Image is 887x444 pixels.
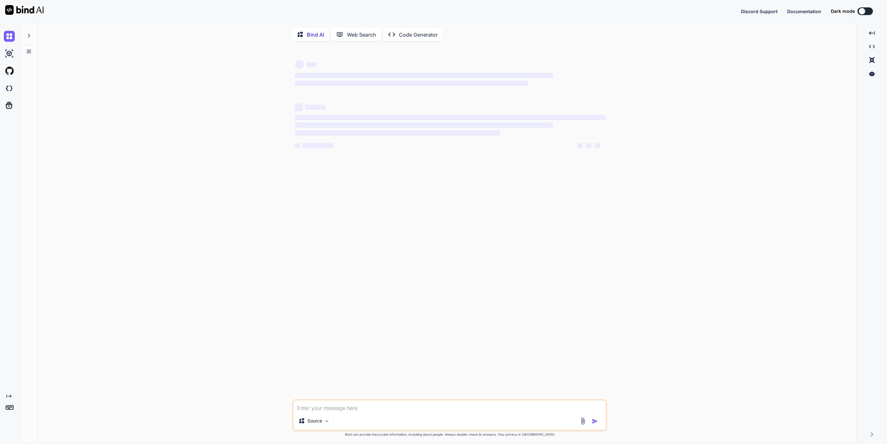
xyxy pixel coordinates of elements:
[741,9,778,14] span: Discord Support
[295,60,304,69] span: ‌
[347,31,376,39] p: Web Search
[4,65,15,76] img: githubLight
[295,103,303,111] span: ‌
[295,81,528,86] span: ‌
[577,143,582,148] span: ‌
[399,31,438,39] p: Code Generator
[595,143,600,148] span: ‌
[307,418,322,424] p: Source
[306,62,317,67] span: ‌
[4,48,15,59] img: ai-studio
[295,123,553,128] span: ‌
[305,105,326,110] span: ‌
[303,143,333,148] span: ‌
[831,8,855,14] span: Dark mode
[4,83,15,94] img: darkCloudIdeIcon
[292,432,607,437] p: Bind can provide inaccurate information, including about people. Always double-check its answers....
[324,418,330,424] img: Pick Models
[295,73,553,78] span: ‌
[592,418,598,424] img: icon
[741,8,778,15] button: Discord Support
[307,31,324,39] p: Bind AI
[4,31,15,42] img: chat
[787,8,821,15] button: Documentation
[787,9,821,14] span: Documentation
[295,143,300,148] span: ‌
[579,417,587,425] img: attachment
[295,115,606,120] span: ‌
[586,143,591,148] span: ‌
[295,130,500,135] span: ‌
[5,5,44,15] img: Bind AI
